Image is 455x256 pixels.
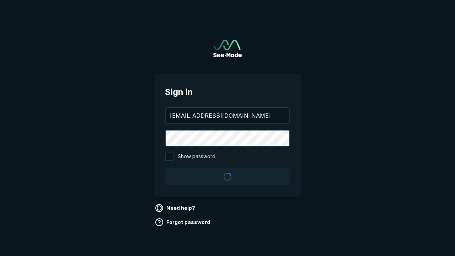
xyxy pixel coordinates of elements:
a: Go to sign in [213,40,242,57]
a: Forgot password [154,217,213,228]
img: See-Mode Logo [213,40,242,57]
input: your@email.com [166,108,289,123]
a: Need help? [154,202,198,214]
span: Sign in [165,86,290,98]
span: Show password [178,153,215,161]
